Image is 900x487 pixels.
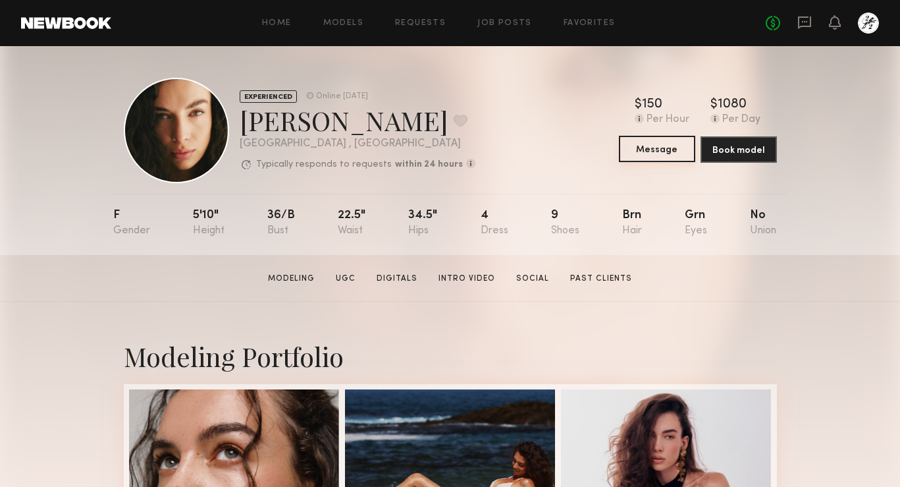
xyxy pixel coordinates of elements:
button: Message [619,136,695,162]
a: Social [511,273,554,285]
a: Modeling [263,273,320,285]
div: [PERSON_NAME] [240,103,475,138]
div: No [750,210,776,237]
a: UGC [331,273,361,285]
div: 5'10" [193,210,225,237]
div: $ [635,98,642,111]
div: 36/b [267,210,295,237]
a: Intro Video [433,273,500,285]
div: Brn [622,210,642,237]
div: EXPERIENCED [240,90,297,103]
div: Grn [685,210,707,237]
div: Per Day [722,114,760,126]
div: 22.5" [338,210,365,237]
div: 1080 [718,98,747,111]
div: [GEOGRAPHIC_DATA] , [GEOGRAPHIC_DATA] [240,138,475,150]
div: 9 [551,210,579,237]
a: Job Posts [477,19,532,28]
a: Home [262,19,292,28]
div: Modeling Portfolio [124,339,777,374]
div: 4 [481,210,508,237]
a: Past Clients [565,273,637,285]
div: F [113,210,150,237]
div: 34.5" [408,210,437,237]
button: Book model [701,136,777,163]
a: Favorites [564,19,616,28]
b: within 24 hours [395,160,463,169]
a: Requests [395,19,446,28]
div: $ [710,98,718,111]
div: Online [DATE] [316,92,368,101]
p: Typically responds to requests [256,160,392,169]
a: Models [323,19,363,28]
div: Per Hour [647,114,689,126]
a: Digitals [371,273,423,285]
div: 150 [642,98,662,111]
